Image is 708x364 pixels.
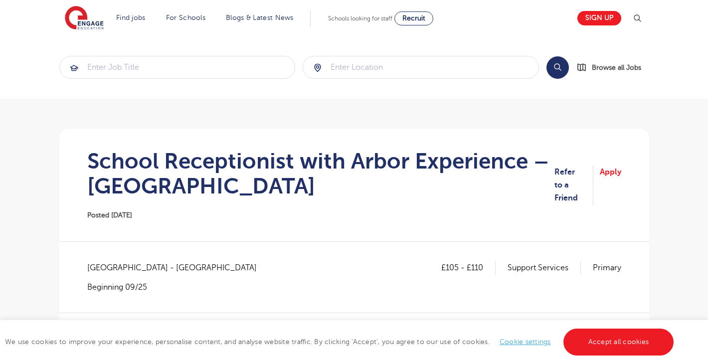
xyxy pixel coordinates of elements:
a: Accept all cookies [563,329,674,356]
span: Browse all Jobs [592,62,641,73]
p: £105 - £110 [441,261,496,274]
h1: School Receptionist with Arbor Experience – [GEOGRAPHIC_DATA] [87,149,555,198]
a: Cookie settings [500,338,551,346]
img: Engage Education [65,6,104,31]
p: Beginning 09/25 [87,282,267,293]
input: Submit [303,56,538,78]
input: Submit [60,56,295,78]
a: For Schools [166,14,205,21]
span: Recruit [402,14,425,22]
span: [GEOGRAPHIC_DATA] - [GEOGRAPHIC_DATA] [87,261,267,274]
p: Primary [593,261,621,274]
div: Submit [59,56,296,79]
a: Find jobs [116,14,146,21]
a: Blogs & Latest News [226,14,294,21]
span: We use cookies to improve your experience, personalise content, and analyse website traffic. By c... [5,338,676,346]
div: Submit [303,56,539,79]
a: Apply [600,166,621,205]
a: Browse all Jobs [577,62,649,73]
a: Recruit [394,11,433,25]
button: Search [546,56,569,79]
span: Schools looking for staff [328,15,392,22]
a: Sign up [577,11,621,25]
p: Support Services [508,261,581,274]
a: Refer to a Friend [554,166,593,205]
span: Posted [DATE] [87,211,132,219]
